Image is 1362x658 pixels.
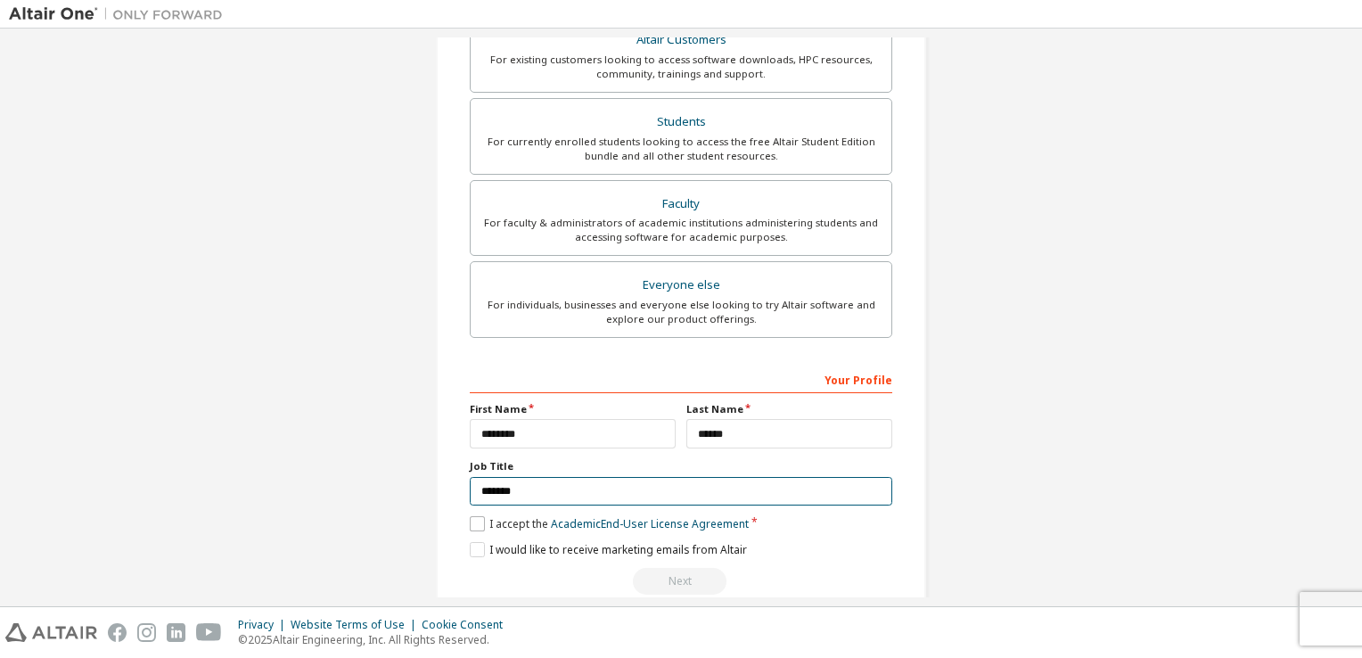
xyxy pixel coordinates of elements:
[470,568,892,595] div: Read and acccept EULA to continue
[481,192,881,217] div: Faculty
[470,365,892,393] div: Your Profile
[481,273,881,298] div: Everyone else
[238,618,291,632] div: Privacy
[422,618,513,632] div: Cookie Consent
[481,28,881,53] div: Altair Customers
[481,135,881,163] div: For currently enrolled students looking to access the free Altair Student Edition bundle and all ...
[470,459,892,473] label: Job Title
[196,623,222,642] img: youtube.svg
[470,542,747,557] label: I would like to receive marketing emails from Altair
[108,623,127,642] img: facebook.svg
[291,618,422,632] div: Website Terms of Use
[238,632,513,647] p: © 2025 Altair Engineering, Inc. All Rights Reserved.
[470,516,749,531] label: I accept the
[686,402,892,416] label: Last Name
[481,298,881,326] div: For individuals, businesses and everyone else looking to try Altair software and explore our prod...
[481,53,881,81] div: For existing customers looking to access software downloads, HPC resources, community, trainings ...
[5,623,97,642] img: altair_logo.svg
[551,516,749,531] a: Academic End-User License Agreement
[481,110,881,135] div: Students
[9,5,232,23] img: Altair One
[167,623,185,642] img: linkedin.svg
[481,216,881,244] div: For faculty & administrators of academic institutions administering students and accessing softwa...
[137,623,156,642] img: instagram.svg
[470,402,676,416] label: First Name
